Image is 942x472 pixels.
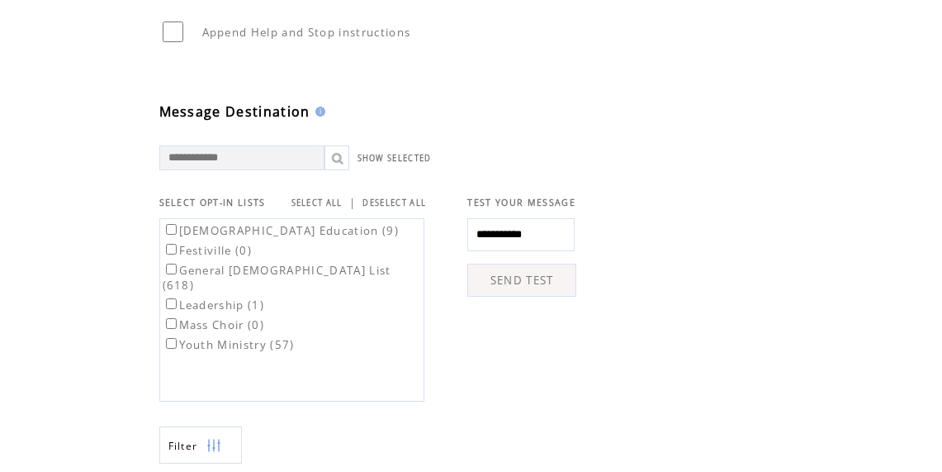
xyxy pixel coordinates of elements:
input: Festiville (0) [166,244,177,255]
span: | [349,195,356,210]
label: General [DEMOGRAPHIC_DATA] List (618) [163,263,391,293]
label: Youth Ministry (57) [163,337,295,352]
input: General [DEMOGRAPHIC_DATA] List (618) [166,264,177,274]
input: Leadership (1) [166,298,177,309]
img: help.gif [310,107,325,117]
img: filters.png [206,427,221,465]
a: SELECT ALL [291,198,343,208]
span: SELECT OPT-IN LISTS [159,197,266,208]
span: Message Destination [159,103,310,121]
a: SEND TEST [467,264,576,297]
label: [DEMOGRAPHIC_DATA] Education (9) [163,223,400,238]
span: Append Help and Stop instructions [202,25,411,40]
label: Leadership (1) [163,298,265,312]
span: TEST YOUR MESSAGE [467,197,575,208]
a: SHOW SELECTED [357,153,432,164]
input: [DEMOGRAPHIC_DATA] Education (9) [166,224,177,235]
label: Mass Choir (0) [163,317,265,332]
a: Filter [159,427,242,464]
input: Mass Choir (0) [166,318,177,329]
a: DESELECT ALL [362,198,426,208]
label: Festiville (0) [163,243,253,258]
span: Show filters [168,439,198,453]
input: Youth Ministry (57) [166,338,177,349]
